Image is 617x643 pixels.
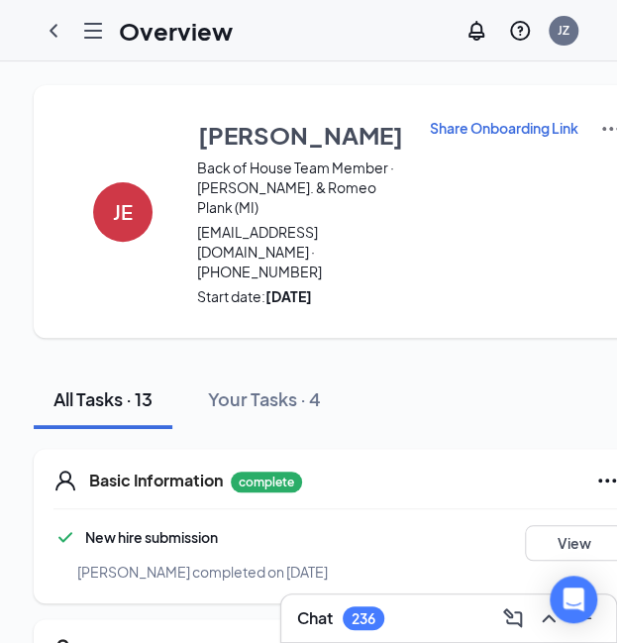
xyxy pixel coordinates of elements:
div: JZ [558,22,569,39]
h4: JE [113,205,133,219]
h3: Chat [297,607,333,629]
span: [PERSON_NAME] completed on [DATE] [77,563,328,581]
span: New hire submission [85,528,218,546]
svg: ChevronUp [537,606,561,630]
p: Share Onboarding Link [430,118,578,138]
div: 236 [352,610,375,627]
svg: Notifications [464,19,488,43]
h5: Basic Information [89,470,223,491]
svg: Checkmark [53,525,77,549]
p: complete [231,472,302,492]
span: Start date: [197,286,404,306]
div: All Tasks · 13 [53,386,153,411]
svg: ChevronLeft [42,19,65,43]
span: [EMAIL_ADDRESS][DOMAIN_NAME] · [PHONE_NUMBER] [197,222,404,281]
svg: User [53,469,77,492]
h1: Overview [119,14,233,48]
div: Open Intercom Messenger [550,576,597,623]
button: JE [73,117,172,306]
svg: Hamburger [81,19,105,43]
strong: [DATE] [265,287,312,305]
h3: [PERSON_NAME] [198,118,403,152]
button: ComposeMessage [497,602,529,634]
button: ChevronUp [533,602,565,634]
svg: ComposeMessage [501,606,525,630]
button: Share Onboarding Link [429,117,579,139]
div: Your Tasks · 4 [208,386,321,411]
span: Back of House Team Member · [PERSON_NAME]. & Romeo Plank (MI) [197,158,404,217]
button: [PERSON_NAME] [197,117,404,153]
svg: QuestionInfo [508,19,532,43]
